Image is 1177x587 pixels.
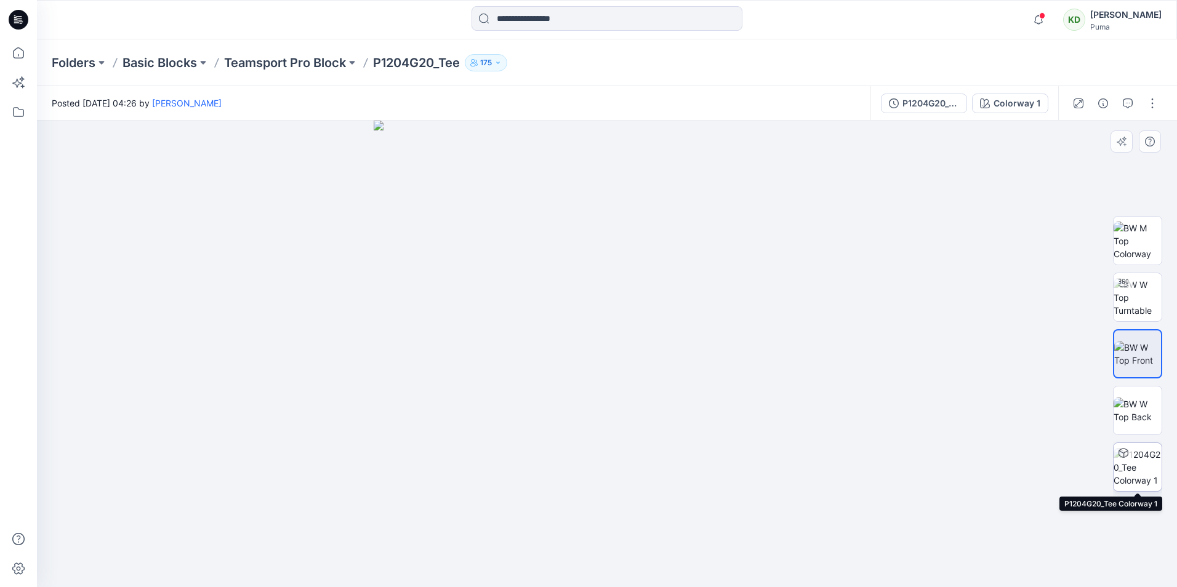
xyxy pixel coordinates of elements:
div: P1204G20_Tee [902,97,959,110]
button: Details [1093,94,1113,113]
span: Posted [DATE] 04:26 by [52,97,222,110]
button: 175 [465,54,507,71]
a: [PERSON_NAME] [152,98,222,108]
div: Colorway 1 [994,97,1040,110]
div: [PERSON_NAME] [1090,7,1162,22]
img: BW W Top Turntable [1114,278,1162,317]
img: BW M Top Colorway [1114,222,1162,260]
button: Colorway 1 [972,94,1048,113]
img: BW W Top Back [1114,397,1162,423]
div: KD [1063,9,1085,31]
a: Folders [52,54,95,71]
img: eyJhbGciOiJIUzI1NiIsImtpZCI6IjAiLCJzbHQiOiJzZXMiLCJ0eXAiOiJKV1QifQ.eyJkYXRhIjp7InR5cGUiOiJzdG9yYW... [374,121,840,587]
div: Puma [1090,22,1162,31]
p: 175 [480,56,492,70]
a: Teamsport Pro Block [224,54,346,71]
img: P1204G20_Tee Colorway 1 [1114,448,1162,487]
p: P1204G20_Tee [373,54,460,71]
button: P1204G20_Tee [881,94,967,113]
img: BW W Top Front [1114,341,1161,367]
a: Basic Blocks [123,54,197,71]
